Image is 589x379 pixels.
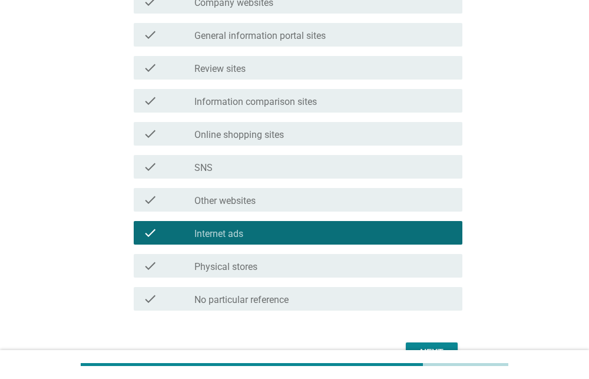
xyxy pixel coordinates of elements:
[143,28,157,42] i: check
[194,30,326,42] label: General information portal sites
[406,342,458,364] button: Next
[194,294,289,306] label: No particular reference
[415,346,448,360] div: Next
[194,228,243,240] label: Internet ads
[194,63,246,75] label: Review sites
[143,160,157,174] i: check
[194,96,317,108] label: Information comparison sites
[143,61,157,75] i: check
[143,292,157,306] i: check
[194,162,213,174] label: SNS
[143,226,157,240] i: check
[194,195,256,207] label: Other websites
[143,94,157,108] i: check
[143,127,157,141] i: check
[194,129,284,141] label: Online shopping sites
[143,259,157,273] i: check
[194,261,257,273] label: Physical stores
[143,193,157,207] i: check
